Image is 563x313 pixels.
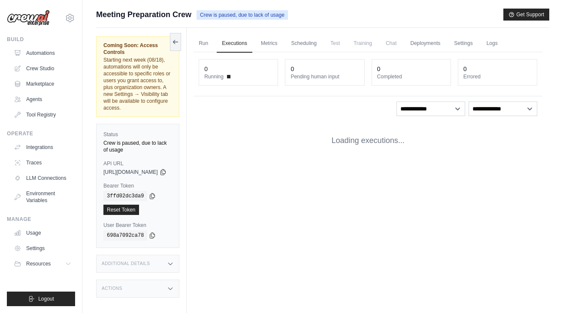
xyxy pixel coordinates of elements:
[38,295,54,302] span: Logout
[103,42,172,56] span: Coming Soon: Access Controls
[194,35,213,53] a: Run
[10,108,75,122] a: Tool Registry
[197,10,288,20] span: Crew is paused, due to lack of usage
[503,9,549,21] button: Get Support
[291,73,359,80] dt: Pending human input
[7,292,75,306] button: Logout
[26,260,51,267] span: Resources
[377,65,381,73] div: 0
[463,73,532,80] dt: Errored
[194,121,542,160] div: Loading executions...
[10,156,75,170] a: Traces
[256,35,283,53] a: Metrics
[217,35,252,53] a: Executions
[463,65,467,73] div: 0
[103,182,172,189] label: Bearer Token
[10,46,75,60] a: Automations
[377,73,445,80] dt: Completed
[10,92,75,106] a: Agents
[449,35,478,53] a: Settings
[10,226,75,240] a: Usage
[204,65,208,73] div: 0
[103,222,172,229] label: User Bearer Token
[291,65,294,73] div: 0
[10,140,75,154] a: Integrations
[7,36,75,43] div: Build
[10,171,75,185] a: LLM Connections
[103,160,172,167] label: API URL
[348,35,377,52] span: Training is not available until the deployment is complete
[405,35,445,53] a: Deployments
[10,257,75,271] button: Resources
[10,77,75,91] a: Marketplace
[381,35,402,52] span: Chat is not available until the deployment is complete
[102,286,122,291] h3: Actions
[103,205,139,215] a: Reset Token
[103,140,172,153] div: Crew is paused, due to lack of usage
[7,130,75,137] div: Operate
[103,131,172,138] label: Status
[7,10,50,26] img: Logo
[286,35,322,53] a: Scheduling
[103,191,147,201] code: 3ffd02dc3da9
[10,187,75,207] a: Environment Variables
[7,216,75,223] div: Manage
[204,73,224,80] span: Running
[96,9,191,21] span: Meeting Preparation Crew
[103,57,170,111] span: Starting next week (08/18), automations will only be accessible to specific roles or users you gr...
[10,62,75,75] a: Crew Studio
[481,35,503,53] a: Logs
[103,230,147,241] code: 698a7092ca78
[10,241,75,255] a: Settings
[102,261,150,266] h3: Additional Details
[325,35,345,52] span: Test
[103,169,158,176] span: [URL][DOMAIN_NAME]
